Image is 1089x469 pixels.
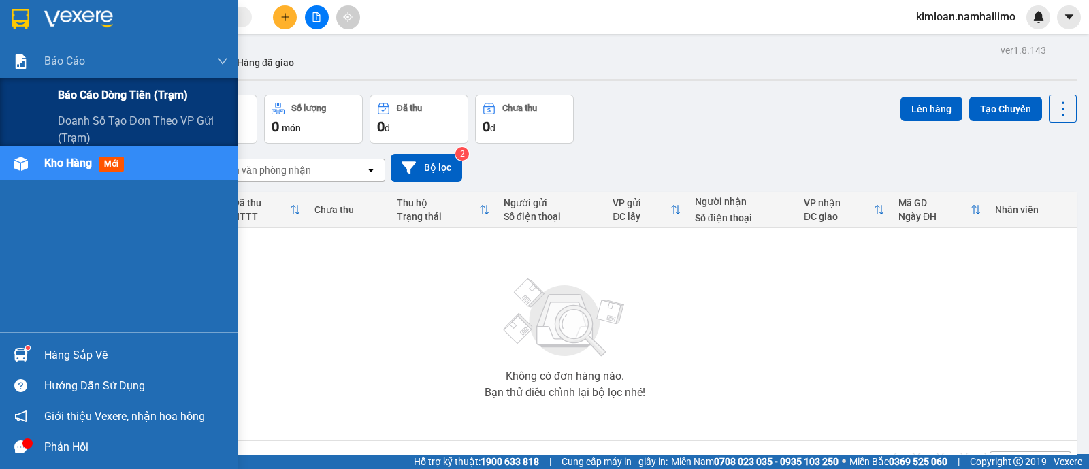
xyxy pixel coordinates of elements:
[549,454,551,469] span: |
[797,192,892,228] th: Toggle SortBy
[217,56,228,67] span: down
[7,91,16,101] span: environment
[397,103,422,113] div: Đã thu
[900,97,962,121] button: Lên hàng
[99,157,124,172] span: mới
[695,196,790,207] div: Người nhận
[14,157,28,171] img: warehouse-icon
[804,197,874,208] div: VP nhận
[12,9,29,29] img: logo-vxr
[282,123,301,133] span: món
[481,456,539,467] strong: 1900 633 818
[714,456,839,467] strong: 0708 023 035 - 0935 103 250
[14,410,27,423] span: notification
[1001,43,1046,58] div: ver 1.8.143
[1033,11,1045,23] img: icon-new-feature
[14,440,27,453] span: message
[226,46,305,79] button: Hàng đã giao
[695,212,790,223] div: Số điện thoại
[14,54,28,69] img: solution-icon
[671,454,839,469] span: Miền Nam
[314,204,383,215] div: Chưa thu
[969,97,1042,121] button: Tạo Chuyến
[497,270,633,366] img: svg+xml;base64,PHN2ZyBjbGFzcz0ibGlzdC1wbHVnX19zdmciIHhtbG5zPSJodHRwOi8vd3d3LnczLm9yZy8yMDAwL3N2Zy...
[613,211,670,222] div: ĐC lấy
[264,95,363,144] button: Số lượng0món
[414,454,539,469] span: Hỗ trợ kỹ thuật:
[272,118,279,135] span: 0
[506,371,624,382] div: Không có đơn hàng nào.
[889,456,947,467] strong: 0369 525 060
[14,379,27,392] span: question-circle
[385,123,390,133] span: đ
[377,118,385,135] span: 0
[7,7,197,58] li: Nam Hải Limousine
[849,454,947,469] span: Miền Bắc
[58,112,228,146] span: Doanh số tạo đơn theo VP gửi (trạm)
[898,211,971,222] div: Ngày ĐH
[370,95,468,144] button: Đã thu0đ
[273,5,297,29] button: plus
[490,123,495,133] span: đ
[898,197,971,208] div: Mã GD
[7,7,54,54] img: logo.jpg
[14,348,28,362] img: warehouse-icon
[804,211,874,222] div: ĐC giao
[44,408,205,425] span: Giới thiệu Vexere, nhận hoa hồng
[606,192,687,228] th: Toggle SortBy
[905,8,1026,25] span: kimloan.namhailimo
[94,74,181,118] li: VP VP [PERSON_NAME] Lão
[397,211,479,222] div: Trạng thái
[390,192,497,228] th: Toggle SortBy
[483,118,490,135] span: 0
[485,387,645,398] div: Bạn thử điều chỉnh lại bộ lọc nhé!
[312,12,321,22] span: file-add
[958,454,960,469] span: |
[995,204,1070,215] div: Nhân viên
[562,454,668,469] span: Cung cấp máy in - giấy in:
[1057,5,1081,29] button: caret-down
[217,163,311,177] div: Chọn văn phòng nhận
[44,157,92,169] span: Kho hàng
[26,346,30,350] sup: 1
[233,211,291,222] div: HTTT
[892,192,988,228] th: Toggle SortBy
[842,459,846,464] span: ⚪️
[455,147,469,161] sup: 2
[44,376,228,396] div: Hướng dẫn sử dụng
[226,192,308,228] th: Toggle SortBy
[305,5,329,29] button: file-add
[391,154,462,182] button: Bộ lọc
[291,103,326,113] div: Số lượng
[365,165,376,176] svg: open
[336,5,360,29] button: aim
[280,12,290,22] span: plus
[475,95,574,144] button: Chưa thu0đ
[613,197,670,208] div: VP gửi
[504,211,599,222] div: Số điện thoại
[504,197,599,208] div: Người gửi
[1013,457,1023,466] span: copyright
[397,197,479,208] div: Thu hộ
[7,74,94,88] li: VP VP chợ Mũi Né
[44,437,228,457] div: Phản hồi
[1063,11,1075,23] span: caret-down
[44,52,85,69] span: Báo cáo
[502,103,537,113] div: Chưa thu
[58,86,188,103] span: Báo cáo dòng tiền (trạm)
[343,12,353,22] span: aim
[233,197,291,208] div: Đã thu
[44,345,228,366] div: Hàng sắp về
